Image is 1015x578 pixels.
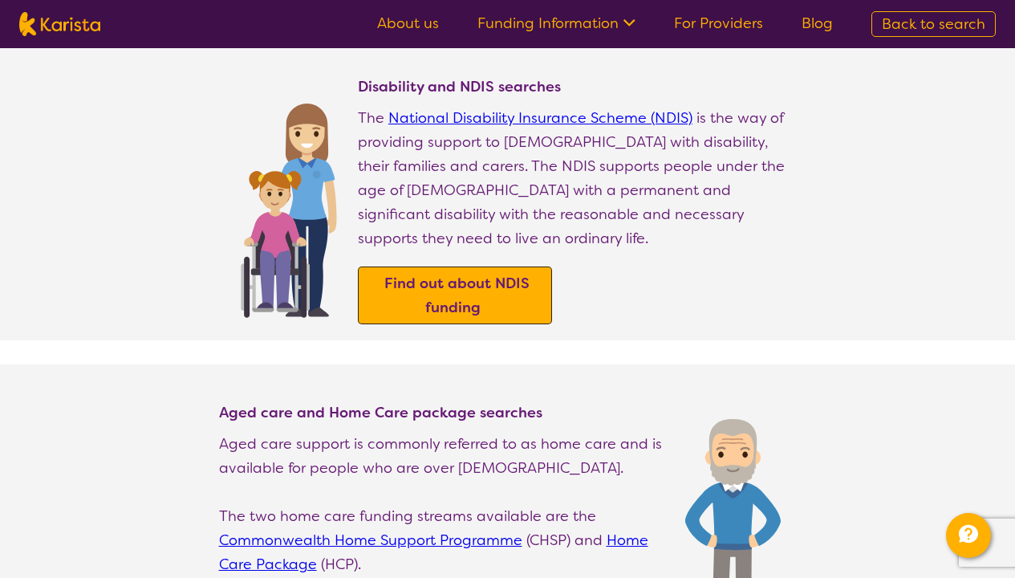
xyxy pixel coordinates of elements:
a: About us [377,14,439,33]
a: National Disability Insurance Scheme (NDIS) [388,108,692,128]
h4: Disability and NDIS searches [358,77,797,96]
a: Commonwealth Home Support Programme [219,531,522,550]
img: Karista logo [19,12,100,36]
p: The is the way of providing support to [DEMOGRAPHIC_DATA] with disability, their families and car... [358,106,797,250]
a: Blog [802,14,833,33]
h4: Aged care and Home Care package searches [219,403,669,422]
a: Find out about NDIS funding [363,271,547,320]
b: Find out about NDIS funding [384,274,530,317]
img: Find NDIS and Disability services and providers [235,93,342,318]
p: Aged care support is commonly referred to as home care and is available for people who are over [... [219,432,669,480]
button: Channel Menu [946,513,991,558]
a: For Providers [674,14,763,33]
span: Back to search [882,14,985,34]
a: Funding Information [477,14,635,33]
p: The two home care funding streams available are the (CHSP) and (HCP). [219,504,669,576]
a: Back to search [871,11,996,37]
